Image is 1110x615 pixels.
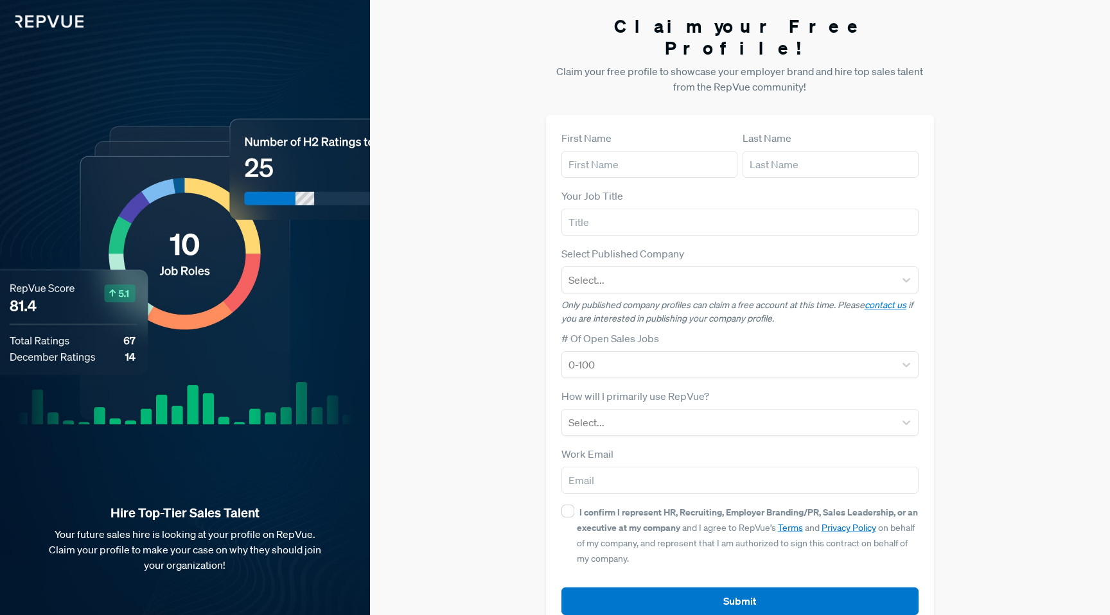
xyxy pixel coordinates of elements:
[546,15,935,58] h3: Claim your Free Profile!
[822,522,876,533] a: Privacy Policy
[743,151,919,178] input: Last Name
[561,130,612,146] label: First Name
[577,506,918,533] strong: I confirm I represent HR, Recruiting, Employer Branding/PR, Sales Leadership, or an executive at ...
[561,299,919,325] p: Only published company profiles can claim a free account at this time. Please if you are interest...
[561,467,919,494] input: Email
[561,446,613,462] label: Work Email
[561,388,709,404] label: How will I primarily use RepVue?
[561,331,659,346] label: # Of Open Sales Jobs
[561,151,737,178] input: First Name
[865,299,906,311] a: contact us
[561,188,623,204] label: Your Job Title
[561,246,684,261] label: Select Published Company
[577,507,918,564] span: and I agree to RepVue’s and on behalf of my company, and represent that I am authorized to sign t...
[21,505,349,521] strong: Hire Top-Tier Sales Talent
[546,64,935,94] p: Claim your free profile to showcase your employer brand and hire top sales talent from the RepVue...
[743,130,791,146] label: Last Name
[561,209,919,236] input: Title
[561,587,919,615] button: Submit
[21,526,349,573] p: Your future sales hire is looking at your profile on RepVue. Claim your profile to make your case...
[778,522,803,533] a: Terms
